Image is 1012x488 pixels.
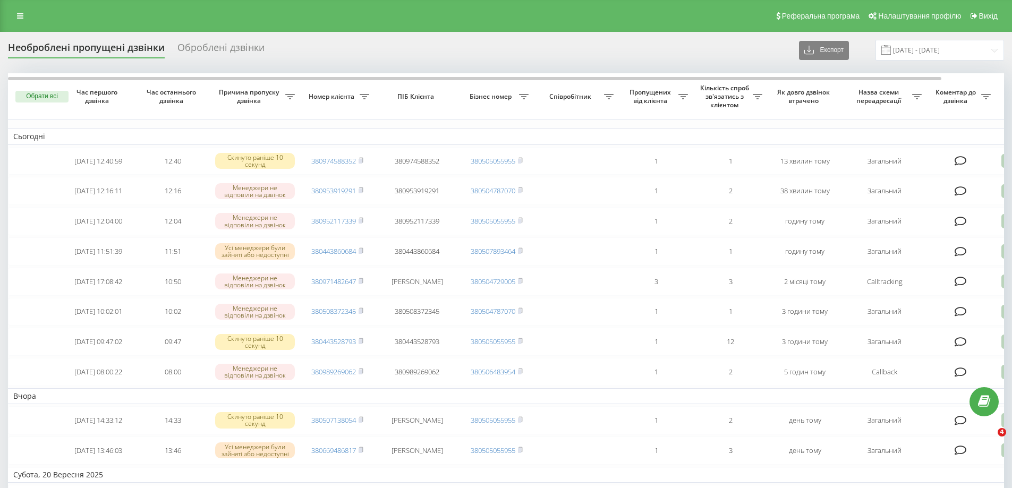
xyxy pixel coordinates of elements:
[619,237,693,266] td: 1
[375,328,460,356] td: 380443528793
[619,147,693,175] td: 1
[177,42,265,58] div: Оброблені дзвінки
[375,147,460,175] td: 380974588352
[215,153,295,169] div: Скинуто раніше 10 секунд
[471,156,515,166] a: 380505055955
[215,183,295,199] div: Менеджери не відповіли на дзвінок
[61,268,135,296] td: [DATE] 17:08:42
[135,436,210,465] td: 13:46
[375,436,460,465] td: [PERSON_NAME]
[768,358,842,386] td: 5 годин тому
[768,147,842,175] td: 13 хвилин тому
[471,216,515,226] a: 380505055955
[768,436,842,465] td: день тому
[135,406,210,434] td: 14:33
[842,177,927,205] td: Загальний
[693,406,768,434] td: 2
[842,358,927,386] td: Callback
[375,237,460,266] td: 380443860684
[693,358,768,386] td: 2
[311,186,356,195] a: 380953919291
[215,273,295,289] div: Менеджери не відповіли на дзвінок
[375,177,460,205] td: 380953919291
[878,12,961,20] span: Налаштування профілю
[471,186,515,195] a: 380504787070
[375,268,460,296] td: [PERSON_NAME]
[842,298,927,326] td: Загальний
[61,358,135,386] td: [DATE] 08:00:22
[135,268,210,296] td: 10:50
[375,406,460,434] td: [PERSON_NAME]
[215,334,295,350] div: Скинуто раніше 10 секунд
[693,328,768,356] td: 12
[144,88,201,105] span: Час останнього дзвінка
[842,207,927,235] td: Загальний
[624,88,678,105] span: Пропущених від клієнта
[215,213,295,229] div: Менеджери не відповіли на дзвінок
[135,207,210,235] td: 12:04
[847,88,912,105] span: Назва схеми переадресації
[768,328,842,356] td: 3 години тому
[61,298,135,326] td: [DATE] 10:02:01
[311,415,356,425] a: 380507138054
[768,298,842,326] td: 3 години тому
[311,277,356,286] a: 380971482647
[311,337,356,346] a: 380443528793
[61,328,135,356] td: [DATE] 09:47:02
[619,358,693,386] td: 1
[619,268,693,296] td: 3
[61,147,135,175] td: [DATE] 12:40:59
[768,268,842,296] td: 2 місяці тому
[15,91,69,102] button: Обрати всі
[619,328,693,356] td: 1
[842,268,927,296] td: Calltracking
[465,92,519,101] span: Бізнес номер
[375,298,460,326] td: 380508372345
[61,436,135,465] td: [DATE] 13:46:03
[215,364,295,380] div: Менеджери не відповіли на дзвінок
[61,177,135,205] td: [DATE] 12:16:11
[776,88,834,105] span: Як довго дзвінок втрачено
[215,88,285,105] span: Причина пропуску дзвінка
[842,147,927,175] td: Загальний
[693,207,768,235] td: 2
[619,177,693,205] td: 1
[768,207,842,235] td: годину тому
[135,298,210,326] td: 10:02
[976,428,1001,453] iframe: Intercom live chat
[842,237,927,266] td: Загальний
[619,436,693,465] td: 1
[619,406,693,434] td: 1
[619,207,693,235] td: 1
[768,406,842,434] td: день тому
[693,237,768,266] td: 1
[842,406,927,434] td: Загальний
[693,268,768,296] td: 3
[842,328,927,356] td: Загальний
[471,246,515,256] a: 380507893464
[471,306,515,316] a: 380504787070
[70,88,127,105] span: Час першого дзвінка
[311,246,356,256] a: 380443860684
[693,177,768,205] td: 2
[61,237,135,266] td: [DATE] 11:51:39
[782,12,860,20] span: Реферальна програма
[135,237,210,266] td: 11:51
[619,298,693,326] td: 1
[8,42,165,58] div: Необроблені пропущені дзвінки
[135,328,210,356] td: 09:47
[768,177,842,205] td: 38 хвилин тому
[311,216,356,226] a: 380952117339
[471,367,515,376] a: 380506483954
[799,41,849,60] button: Експорт
[311,156,356,166] a: 380974588352
[135,147,210,175] td: 12:40
[693,147,768,175] td: 1
[305,92,360,101] span: Номер клієнта
[693,298,768,326] td: 1
[471,277,515,286] a: 380504729005
[539,92,604,101] span: Співробітник
[471,446,515,455] a: 380505055955
[375,207,460,235] td: 380952117339
[135,358,210,386] td: 08:00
